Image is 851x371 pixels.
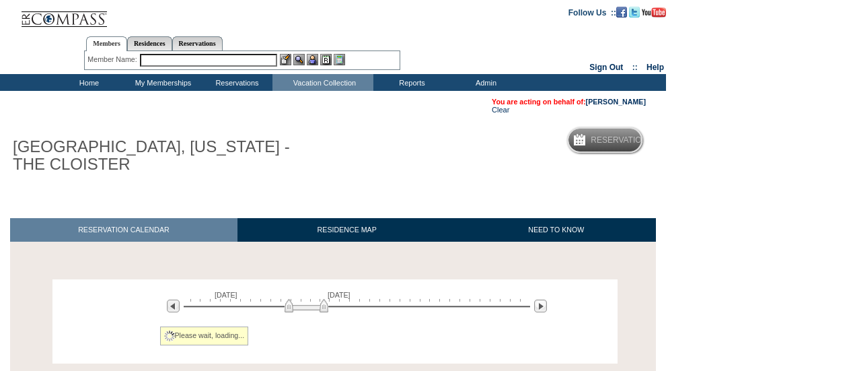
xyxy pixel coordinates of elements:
[629,7,640,18] img: Follow us on Twitter
[492,98,646,106] span: You are acting on behalf of:
[334,54,345,65] img: b_calculator.gif
[237,218,457,242] a: RESIDENCE MAP
[534,300,547,312] img: Next
[280,54,291,65] img: b_edit.gif
[586,98,646,106] a: [PERSON_NAME]
[589,63,623,72] a: Sign Out
[50,74,124,91] td: Home
[646,63,664,72] a: Help
[629,7,640,15] a: Follow us on Twitter
[215,291,237,299] span: [DATE]
[10,218,237,242] a: RESERVATION CALENDAR
[272,74,373,91] td: Vacation Collection
[373,74,447,91] td: Reports
[447,74,521,91] td: Admin
[124,74,198,91] td: My Memberships
[86,36,127,51] a: Members
[172,36,223,50] a: Reservations
[328,291,350,299] span: [DATE]
[307,54,318,65] img: Impersonate
[616,7,627,15] a: Become our fan on Facebook
[167,300,180,312] img: Previous
[616,7,627,18] img: Become our fan on Facebook
[198,74,272,91] td: Reservations
[642,7,666,18] img: Subscribe to our YouTube Channel
[456,218,656,242] a: NEED TO KNOW
[632,63,638,72] span: ::
[320,54,332,65] img: Reservations
[127,36,172,50] a: Residences
[87,54,139,65] div: Member Name:
[10,135,311,176] h1: [GEOGRAPHIC_DATA], [US_STATE] - THE CLOISTER
[591,136,694,145] h5: Reservation Calendar
[642,7,666,15] a: Subscribe to our YouTube Channel
[293,54,305,65] img: View
[492,106,509,114] a: Clear
[164,331,175,341] img: spinner2.gif
[160,327,249,345] div: Please wait, loading...
[568,7,616,18] td: Follow Us ::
